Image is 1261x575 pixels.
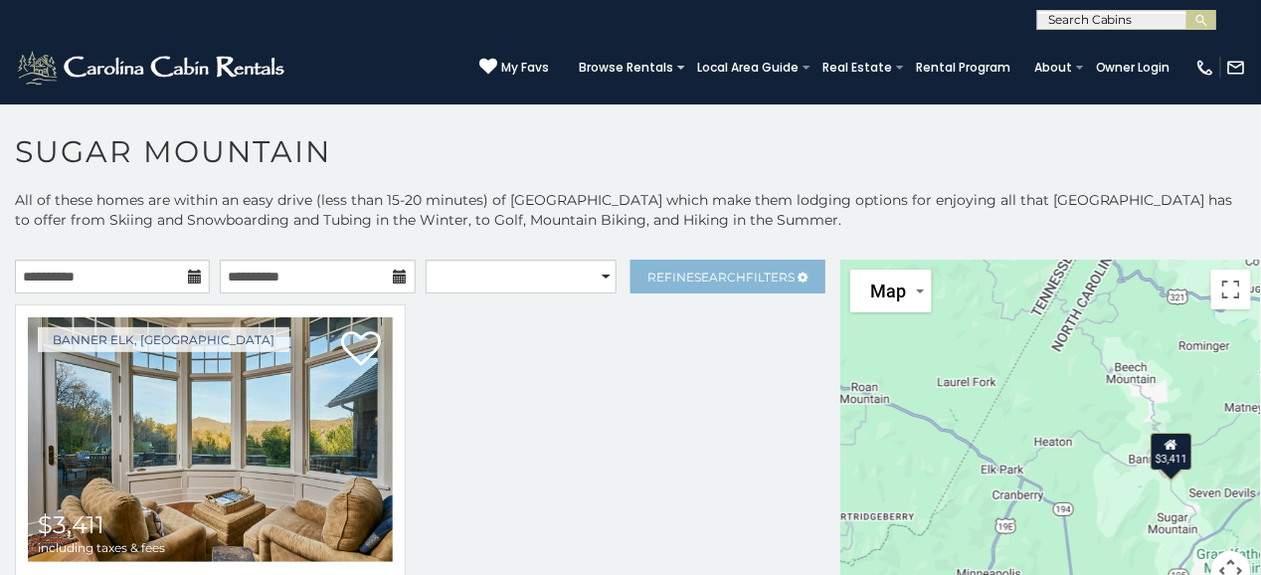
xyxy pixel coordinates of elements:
span: Refine Filters [648,270,796,285]
a: Real Estate [812,54,902,82]
div: $3,411 [1150,433,1191,471]
span: Search [695,270,747,285]
a: Browse Rentals [569,54,683,82]
img: Morning Star [28,317,393,562]
a: Banner Elk, [GEOGRAPHIC_DATA] [38,327,289,352]
span: Map [870,281,906,301]
button: Toggle fullscreen view [1211,270,1251,309]
a: RefineSearchFilters [630,260,825,293]
a: Rental Program [906,54,1020,82]
img: White-1-2.png [15,48,290,88]
img: mail-regular-white.png [1226,58,1246,78]
img: phone-regular-white.png [1195,58,1215,78]
a: My Favs [479,58,549,78]
span: $3,411 [38,510,104,539]
span: My Favs [501,59,549,77]
a: Local Area Guide [687,54,809,82]
span: including taxes & fees [38,541,165,554]
a: About [1024,54,1082,82]
a: Add to favorites [341,329,381,371]
button: Change map style [850,270,932,312]
a: Morning Star $3,411 including taxes & fees [28,317,393,562]
a: Owner Login [1086,54,1180,82]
